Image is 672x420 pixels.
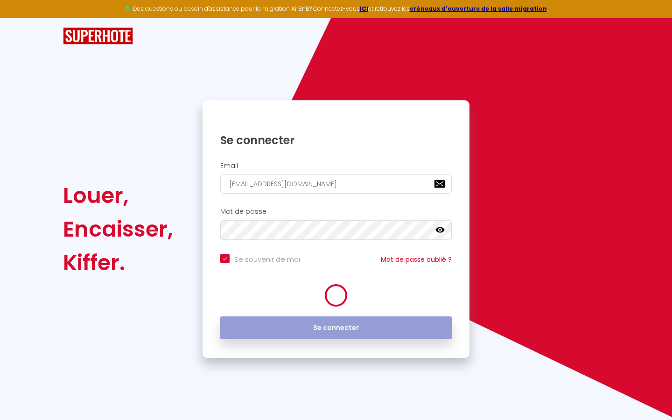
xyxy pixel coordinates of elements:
img: SuperHote logo [63,28,133,45]
a: créneaux d'ouverture de la salle migration [410,5,547,13]
h2: Mot de passe [220,208,452,216]
button: Se connecter [220,316,452,340]
div: Encaisser, [63,212,173,246]
input: Ton Email [220,174,452,194]
div: Kiffer. [63,246,173,280]
a: ICI [360,5,368,13]
button: Ouvrir le widget de chat LiveChat [7,4,35,32]
a: Mot de passe oublié ? [381,255,452,264]
div: Louer, [63,179,173,212]
h2: Email [220,162,452,170]
h1: Se connecter [220,133,452,147]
